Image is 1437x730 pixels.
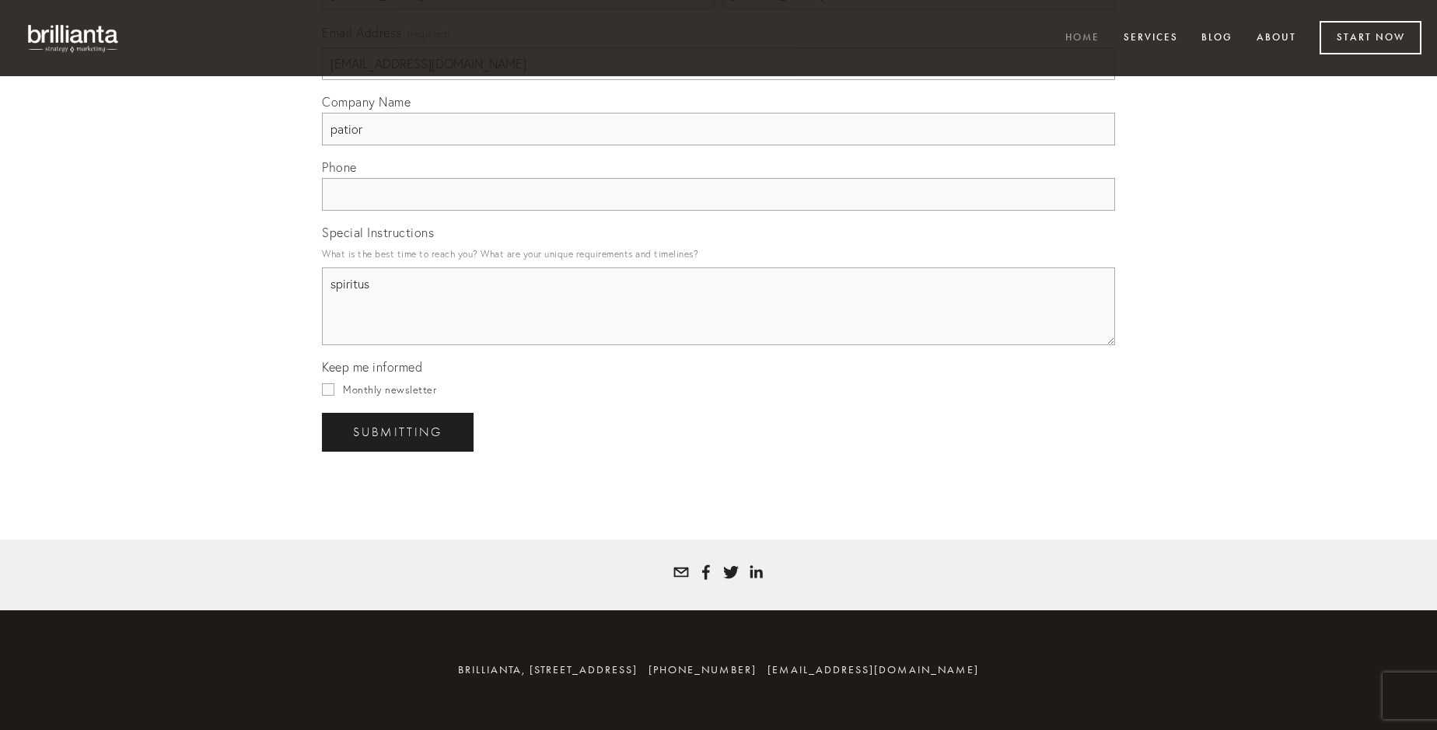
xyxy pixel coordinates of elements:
[1320,21,1421,54] a: Start Now
[322,94,411,110] span: Company Name
[458,663,638,676] span: brillianta, [STREET_ADDRESS]
[767,663,979,676] a: [EMAIL_ADDRESS][DOMAIN_NAME]
[723,564,739,580] a: Tatyana White
[748,564,764,580] a: Tatyana White
[673,564,689,580] a: tatyana@brillianta.com
[649,663,757,676] span: [PHONE_NUMBER]
[343,383,436,396] span: Monthly newsletter
[1055,26,1110,51] a: Home
[1246,26,1306,51] a: About
[353,425,442,439] span: Submitting
[322,383,334,396] input: Monthly newsletter
[1114,26,1188,51] a: Services
[322,413,474,452] button: SubmittingSubmitting
[322,243,1115,264] p: What is the best time to reach you? What are your unique requirements and timelines?
[322,159,357,175] span: Phone
[322,359,422,375] span: Keep me informed
[322,225,434,240] span: Special Instructions
[698,564,714,580] a: Tatyana Bolotnikov White
[16,16,132,61] img: brillianta - research, strategy, marketing
[1191,26,1243,51] a: Blog
[322,267,1115,345] textarea: spiritus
